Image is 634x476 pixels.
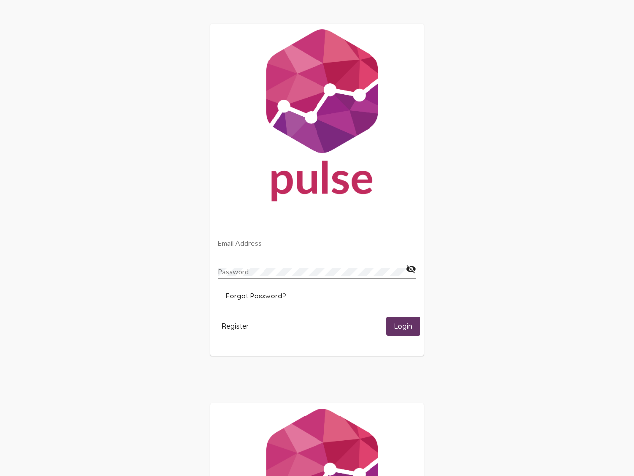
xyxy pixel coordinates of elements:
span: Forgot Password? [226,292,286,300]
button: Login [386,317,420,335]
button: Register [214,317,257,335]
button: Forgot Password? [218,287,294,305]
img: Pulse For Good Logo [210,24,424,211]
span: Register [222,322,249,331]
mat-icon: visibility_off [406,263,416,275]
span: Login [394,322,412,331]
